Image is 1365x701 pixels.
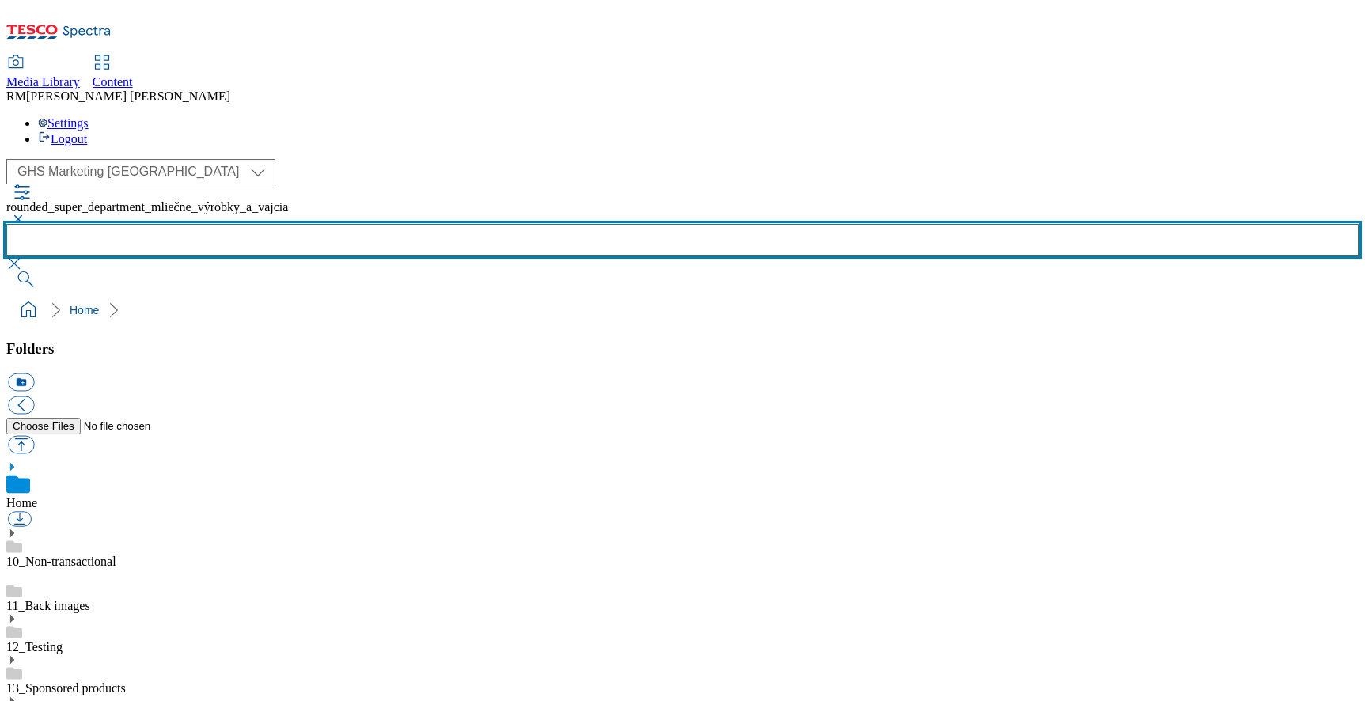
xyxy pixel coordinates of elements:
[70,304,99,316] a: Home
[6,75,80,89] span: Media Library
[6,599,90,612] a: 11_Back images
[6,681,126,695] a: 13_Sponsored products
[38,132,87,146] a: Logout
[6,340,1359,358] h3: Folders
[6,496,37,510] a: Home
[6,89,26,103] span: RM
[26,89,230,103] span: [PERSON_NAME] [PERSON_NAME]
[16,297,41,323] a: home
[93,75,133,89] span: Content
[6,56,80,89] a: Media Library
[6,555,116,568] a: 10_Non-transactional
[6,295,1359,325] nav: breadcrumb
[6,640,63,654] a: 12_Testing
[93,56,133,89] a: Content
[38,116,89,130] a: Settings
[6,200,288,214] span: rounded_super_department_mliečne_výrobky_a_vajcia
